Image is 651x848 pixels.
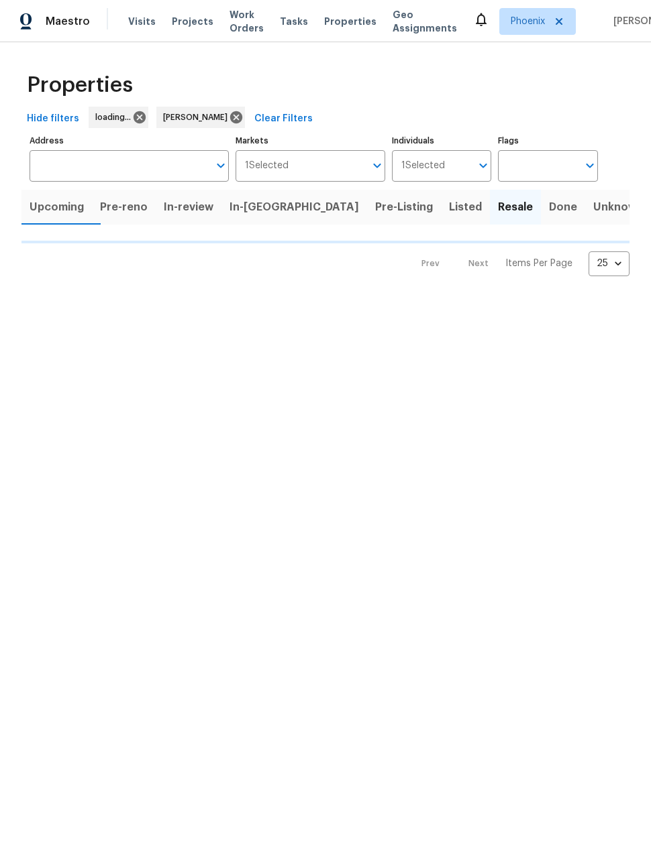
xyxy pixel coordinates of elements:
button: Open [581,156,599,175]
label: Individuals [392,137,492,145]
button: Hide filters [21,107,85,131]
span: Done [549,198,577,217]
span: In-[GEOGRAPHIC_DATA] [230,198,359,217]
span: 1 Selected [401,160,445,172]
span: Phoenix [511,15,545,28]
button: Open [211,156,230,175]
span: Clear Filters [254,111,313,127]
button: Open [368,156,387,175]
span: Properties [27,78,133,92]
label: Flags [498,137,598,145]
span: Listed [449,198,482,217]
span: Geo Assignments [393,8,457,35]
span: Tasks [280,17,308,26]
span: Resale [498,198,533,217]
span: Unknown [593,198,644,217]
span: Pre-Listing [375,198,433,217]
label: Address [30,137,229,145]
span: 1 Selected [245,160,289,172]
span: Hide filters [27,111,79,127]
label: Markets [236,137,385,145]
div: loading... [89,107,148,128]
span: Pre-reno [100,198,148,217]
nav: Pagination Navigation [409,251,630,276]
span: In-review [164,198,213,217]
span: Properties [324,15,377,28]
span: [PERSON_NAME] [163,111,233,124]
span: Visits [128,15,156,28]
div: [PERSON_NAME] [156,107,245,128]
div: 25 [589,246,630,281]
span: loading... [95,111,136,124]
span: Projects [172,15,213,28]
span: Work Orders [230,8,264,35]
button: Clear Filters [249,107,318,131]
span: Maestro [46,15,90,28]
p: Items Per Page [505,257,572,270]
button: Open [474,156,493,175]
span: Upcoming [30,198,84,217]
